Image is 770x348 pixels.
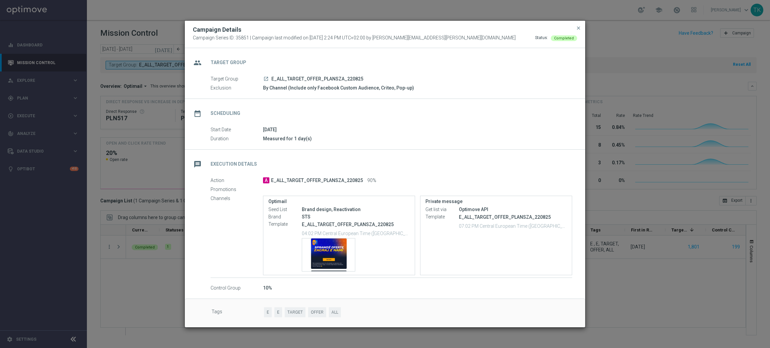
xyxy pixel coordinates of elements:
label: Template [268,221,302,227]
span: TARGET [285,307,305,318]
span: E_ALL_TARGET_OFFER_PLANSZA_220825 [271,178,363,184]
div: Measured for 1 day(s) [263,135,572,142]
label: Brand [268,214,302,220]
label: Private message [425,199,567,204]
label: Target Group [211,76,263,82]
label: Tags [212,307,264,318]
p: 04:02 PM Central European Time ([GEOGRAPHIC_DATA]) (UTC +02:00) [302,230,410,236]
label: Promotions [211,187,263,193]
label: Action [211,178,263,184]
i: group [191,57,204,69]
label: Optimail [268,199,410,204]
span: Completed [554,36,574,40]
i: message [191,158,204,170]
p: E_ALL_TARGET_OFFER_PLANSZA_220825 [302,221,410,227]
div: 10% [263,285,572,291]
div: STS [302,213,410,220]
div: Optimove API [459,206,567,213]
h2: Scheduling [211,110,240,117]
label: Channels [211,196,263,202]
div: [DATE] [263,126,572,133]
div: Brand design, Reactivation [302,206,410,213]
span: Campaign Series ID: 35851 | Campaign last modified on [DATE] 2:24 PM UTC+02:00 by [PERSON_NAME][E... [193,35,516,41]
span: ALL [329,307,341,318]
span: A [263,177,269,183]
h2: Target Group [211,59,246,66]
label: Seed List [268,207,302,213]
span: OFFER [308,307,326,318]
h2: Execution Details [211,161,257,167]
label: Control Group [211,285,263,291]
colored-tag: Completed [551,35,577,40]
label: Get list via [425,207,459,213]
label: Start Date [211,127,263,133]
label: Exclusion [211,85,263,91]
span: close [576,25,581,31]
h2: Campaign Details [193,26,241,34]
span: E [264,307,272,318]
span: E_ALL_TARGET_OFFER_PLANSZA_220825 [271,76,363,82]
a: launch [263,76,269,82]
span: 90% [367,178,376,184]
label: Template [425,214,459,220]
p: 07:02 PM Central European Time ([GEOGRAPHIC_DATA]) (UTC +02:00) [459,222,567,229]
div: By Channel (Include only Facebook Custom Audience, Criteo, Pop-up) [263,84,572,91]
label: Duration [211,136,263,142]
p: E_ALL_TARGET_OFFER_PLANSZA_220825 [459,214,567,220]
div: Status: [535,35,548,41]
i: date_range [191,108,204,120]
span: E [274,307,282,318]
